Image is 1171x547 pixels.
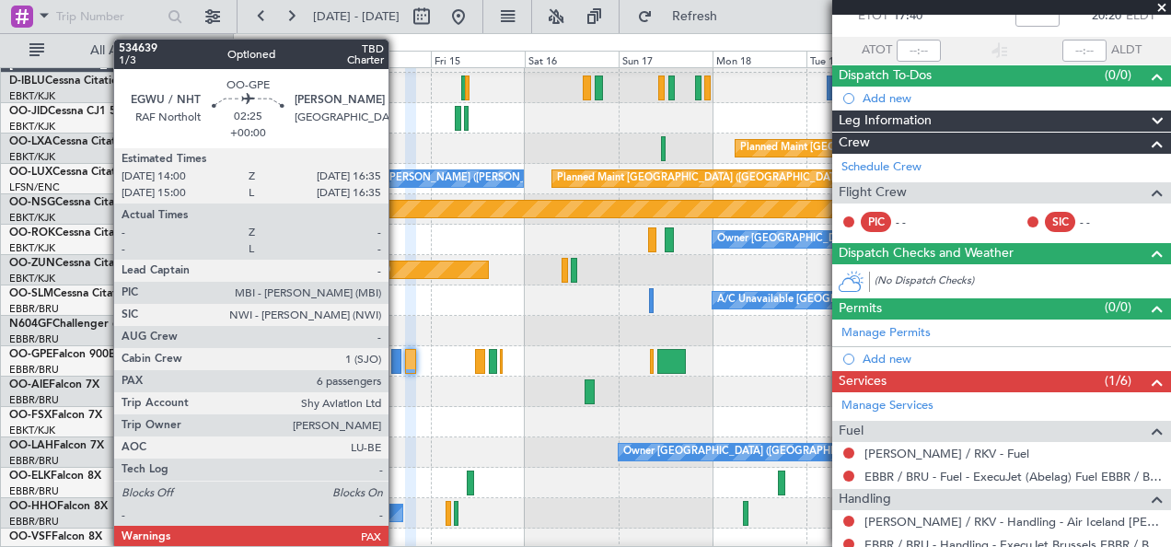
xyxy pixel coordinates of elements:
[839,133,870,154] span: Crew
[717,226,966,253] div: Owner [GEOGRAPHIC_DATA]-[GEOGRAPHIC_DATA]
[181,499,342,527] div: A/C Unavailable Geneva (Cointrin)
[9,150,55,164] a: EBKT/KJK
[87,256,390,284] div: Unplanned Maint [GEOGRAPHIC_DATA] ([GEOGRAPHIC_DATA])
[9,379,49,390] span: OO-AIE
[9,288,156,299] a: OO-SLMCessna Citation XLS
[1105,371,1131,390] span: (1/6)
[858,7,888,26] span: ETOT
[342,165,562,192] div: No Crew [PERSON_NAME] ([PERSON_NAME])
[9,319,132,330] a: N604GFChallenger 604
[629,2,739,31] button: Refresh
[87,195,377,223] div: Planned Maint [GEOGRAPHIC_DATA] ([GEOGRAPHIC_DATA])
[839,489,891,510] span: Handling
[1105,297,1131,317] span: (0/0)
[48,44,194,57] span: All Aircraft
[1105,65,1131,85] span: (0/0)
[9,89,55,103] a: EBKT/KJK
[806,51,900,67] div: Tue 19
[9,76,145,87] a: D-IBLUCessna Citation M2
[1080,214,1121,230] div: - -
[896,214,937,230] div: - -
[9,424,55,437] a: EBKT/KJK
[9,227,55,239] span: OO-ROK
[525,51,619,67] div: Sat 16
[9,332,59,346] a: EBBR/BRU
[875,273,1171,293] div: (No Dispatch Checks)
[9,167,155,178] a: OO-LUXCessna Citation CJ4
[9,197,55,208] span: OO-NSG
[9,454,59,468] a: EBBR/BRU
[9,484,59,498] a: EBBR/BRU
[431,51,525,67] div: Fri 15
[9,241,55,255] a: EBKT/KJK
[9,471,101,482] a: OO-ELKFalcon 8X
[1111,41,1142,60] span: ALDT
[9,120,55,134] a: EBKT/KJK
[623,438,921,466] div: Owner [GEOGRAPHIC_DATA] ([GEOGRAPHIC_DATA] National)
[839,182,907,204] span: Flight Crew
[313,8,400,25] span: [DATE] - [DATE]
[9,197,157,208] a: OO-NSGCessna Citation CJ4
[841,324,931,343] a: Manage Permits
[656,10,734,23] span: Refresh
[839,243,1014,264] span: Dispatch Checks and Weather
[557,165,847,192] div: Planned Maint [GEOGRAPHIC_DATA] ([GEOGRAPHIC_DATA])
[839,298,882,320] span: Permits
[863,351,1162,367] div: Add new
[20,36,200,65] button: All Aircraft
[9,302,59,316] a: EBBR/BRU
[9,501,108,512] a: OO-HHOFalcon 8X
[863,90,1162,106] div: Add new
[713,51,806,67] div: Mon 18
[9,167,52,178] span: OO-LUX
[9,106,48,117] span: OO-JID
[9,136,52,147] span: OO-LXA
[9,288,53,299] span: OO-SLM
[9,440,53,451] span: OO-LAH
[9,393,59,407] a: EBBR/BRU
[839,421,864,442] span: Fuel
[9,258,55,269] span: OO-ZUN
[243,51,337,67] div: Wed 13
[9,272,55,285] a: EBKT/KJK
[9,76,45,87] span: D-IBLU
[9,379,99,390] a: OO-AIEFalcon 7X
[337,51,431,67] div: Thu 14
[9,440,104,451] a: OO-LAHFalcon 7X
[9,349,162,360] a: OO-GPEFalcon 900EX EASy II
[1045,212,1075,232] div: SIC
[9,471,51,482] span: OO-ELK
[9,211,55,225] a: EBKT/KJK
[9,531,102,542] a: OO-VSFFalcon 8X
[717,286,1060,314] div: A/C Unavailable [GEOGRAPHIC_DATA] ([GEOGRAPHIC_DATA] National)
[9,106,129,117] a: OO-JIDCessna CJ1 525
[841,397,933,415] a: Manage Services
[839,65,932,87] span: Dispatch To-Dos
[862,41,892,60] span: ATOT
[864,446,1029,461] a: [PERSON_NAME] / RKV - Fuel
[9,136,155,147] a: OO-LXACessna Citation CJ4
[839,111,932,132] span: Leg Information
[864,514,1162,530] a: [PERSON_NAME] / RKV - Handling - Air Iceland [PERSON_NAME] / RKV
[1126,7,1155,26] span: ELDT
[237,37,268,52] div: [DATE]
[9,501,57,512] span: OO-HHO
[9,410,102,421] a: OO-FSXFalcon 7X
[9,349,52,360] span: OO-GPE
[619,51,713,67] div: Sun 17
[861,212,891,232] div: PIC
[9,515,59,529] a: EBBR/BRU
[740,134,1073,162] div: Planned Maint [GEOGRAPHIC_DATA] ([GEOGRAPHIC_DATA] National)
[9,227,157,239] a: OO-ROKCessna Citation CJ4
[9,531,52,542] span: OO-VSF
[9,319,52,330] span: N604GF
[9,180,60,194] a: LFSN/ENC
[9,258,157,269] a: OO-ZUNCessna Citation CJ4
[839,371,887,392] span: Services
[56,3,162,30] input: Trip Number
[9,363,59,377] a: EBBR/BRU
[893,7,922,26] span: 17:40
[864,469,1162,484] a: EBBR / BRU - Fuel - ExecuJet (Abelag) Fuel EBBR / BRU
[1092,7,1121,26] span: 20:20
[841,158,922,177] a: Schedule Crew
